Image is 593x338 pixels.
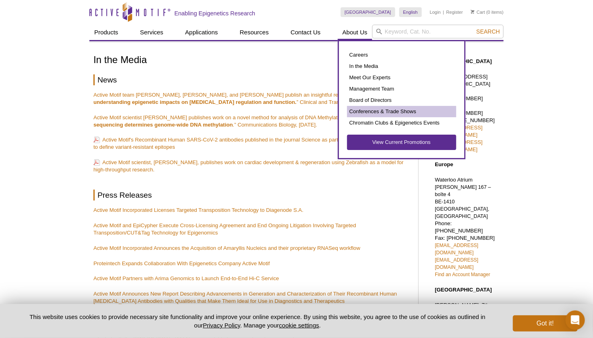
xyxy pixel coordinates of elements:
button: Search [474,28,502,35]
strong: Anchor-based bisulfite sequencing determines genome-wide DNA methylation [93,114,407,128]
img: Your Cart [471,10,474,14]
a: Chromatin Clubs & Epigenetics Events [347,117,456,129]
a: About Us [338,25,373,40]
a: Management Team [347,83,456,95]
a: Services [135,25,168,40]
strong: Advances in understanding epigenetic impacts on [MEDICAL_DATA] regulation and function. [93,92,384,105]
a: Active Motif Announces New Report Describing Advancements in Generation and Characterization of T... [93,291,397,304]
h1: In the Media [93,55,410,66]
a: English [399,7,422,17]
a: Active Motif scientist, [PERSON_NAME], publishes work on cardiac development & regeneration using... [93,158,404,173]
a: Contact Us [286,25,325,40]
a: Conferences & Trade Shows [347,106,456,117]
a: Active Motif Partners with Arima Genomics to Launch End-to-End Hi-C Service [93,275,279,281]
a: Careers [347,49,456,61]
a: [GEOGRAPHIC_DATA] [341,7,395,17]
a: Active Motif scientist [PERSON_NAME] publishes work on a novel method for analysis of DNA Methyla... [93,114,407,128]
a: Applications [180,25,223,40]
a: Login [430,9,441,15]
a: Find an Account Manager [435,272,490,277]
p: This website uses cookies to provide necessary site functionality and improve your online experie... [15,313,500,330]
input: Keyword, Cat. No. [372,25,504,38]
h2: Press Releases [93,190,410,201]
a: View Current Promotions [347,135,456,150]
a: Proteintech Expands Collaboration With Epigenetics Company Active Motif [93,260,270,266]
a: Privacy Policy [203,322,240,329]
a: Active Motif team [PERSON_NAME], [PERSON_NAME], and [PERSON_NAME] publish an insightful review “A... [93,92,405,105]
h2: News [93,74,410,85]
a: Active Motif's Recombinant Human SARS-CoV-2 antibodies published in the journal Science as part o... [93,136,406,151]
a: Active Motif and EpiCypher Execute Cross-Licensing Agreement and End Ongoing Litigation Involving... [93,222,356,236]
h2: Enabling Epigenetics Research [174,10,255,17]
a: [EMAIL_ADDRESS][DOMAIN_NAME] [435,257,478,270]
a: [EMAIL_ADDRESS][DOMAIN_NAME] [435,243,478,256]
a: Active Motif Incorporated Licenses Targeted Transposition Technology to Diagenode S.A. [93,207,303,213]
a: Products [89,25,123,40]
strong: [GEOGRAPHIC_DATA] [435,287,492,293]
a: In the Media [347,61,456,72]
a: Register [446,9,463,15]
a: Meet Our Experts [347,72,456,83]
span: [PERSON_NAME] 167 – boîte 4 BE-1410 [GEOGRAPHIC_DATA], [GEOGRAPHIC_DATA] [435,184,491,219]
p: [STREET_ADDRESS] [GEOGRAPHIC_DATA] Toll Free: [PHONE_NUMBER] Direct: [PHONE_NUMBER] Fax: [PHONE_N... [435,73,500,153]
button: cookie settings [279,322,319,329]
div: Open Intercom Messenger [565,311,585,330]
a: Cart [471,9,485,15]
strong: Europe [435,161,453,167]
a: Active Motif Incorporated Announces the Acquisition of Amaryllis Nucleics and their proprietary R... [93,245,360,251]
p: Waterloo Atrium Phone: [PHONE_NUMBER] Fax: [PHONE_NUMBER] [435,176,500,278]
a: Board of Directors [347,95,456,106]
a: Resources [235,25,274,40]
button: Got it! [513,315,578,332]
span: Search [477,28,500,35]
li: (0 items) [471,7,504,17]
li: | [443,7,444,17]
